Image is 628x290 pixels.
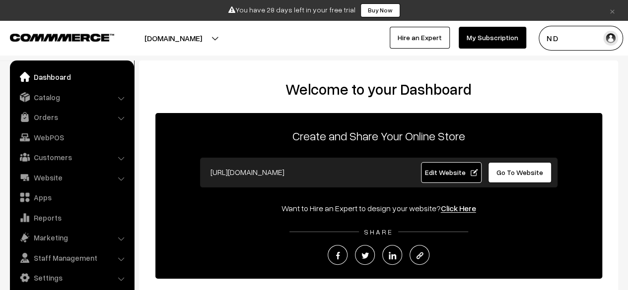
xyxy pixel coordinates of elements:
button: N D [539,26,623,51]
span: Edit Website [424,168,478,176]
div: You have 28 days left in your free trial [3,3,625,17]
img: COMMMERCE [10,34,114,41]
a: Dashboard [12,68,131,86]
a: WebPOS [12,128,131,146]
a: Website [12,169,131,186]
a: COMMMERCE [10,31,97,43]
a: Catalog [12,88,131,106]
a: Orders [12,108,131,126]
a: Settings [12,269,131,287]
h2: Welcome to your Dashboard [149,80,608,98]
a: Click Here [441,203,476,213]
a: Apps [12,188,131,206]
a: Customers [12,148,131,166]
a: Edit Website [421,162,482,183]
a: Buy Now [360,3,400,17]
a: × [606,4,619,16]
p: Create and Share Your Online Store [155,127,602,145]
img: user [603,31,618,46]
a: Go To Website [488,162,552,183]
a: My Subscription [459,27,526,49]
a: Hire an Expert [390,27,450,49]
span: SHARE [359,228,398,236]
div: Want to Hire an Expert to design your website? [155,202,602,214]
a: Marketing [12,229,131,246]
a: Staff Management [12,249,131,267]
a: Reports [12,209,131,227]
span: Go To Website [496,168,543,176]
button: [DOMAIN_NAME] [110,26,237,51]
